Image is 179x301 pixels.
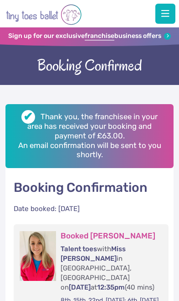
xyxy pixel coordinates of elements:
a: Sign up for our exclusivefranchisebusiness offers [8,32,171,41]
p: Booking Confirmation [14,179,169,196]
p: with in [GEOGRAPHIC_DATA], [GEOGRAPHIC_DATA] on at (40 mins) [61,244,165,292]
span: 12:35pm [97,283,125,291]
span: [DATE] [69,283,91,291]
div: Date booked: [DATE] [14,204,169,214]
strong: franchise [85,32,114,41]
h2: Thank you, the franchisee in your area has received your booking and payment of £63.00. An email ... [5,104,174,168]
img: tiny toes ballet [6,2,82,27]
span: Talent toes [61,245,97,253]
h3: Booked [PERSON_NAME] [61,231,165,241]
